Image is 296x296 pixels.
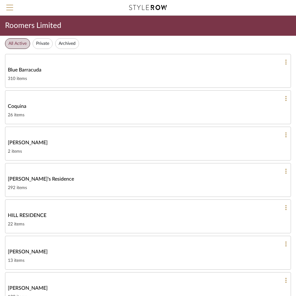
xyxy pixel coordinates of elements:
span: HILL RESIDENCE [8,212,46,219]
div: 26 items [8,111,288,119]
a: [PERSON_NAME]2 items [5,127,291,161]
a: [PERSON_NAME]13 items [5,236,291,270]
div: 310 items [8,75,288,82]
button: All Active [5,38,30,49]
div: Roomers Limited [5,21,291,31]
div: 292 items [8,184,288,192]
a: Coquina26 items [5,90,291,124]
span: Coquina [8,103,26,110]
span: [PERSON_NAME] [8,139,48,146]
a: Blue Barracuda310 items [5,54,291,88]
div: 13 items [8,257,288,264]
button: Private [33,38,53,49]
button: Archived [55,38,79,49]
span: [PERSON_NAME]'s Residence [8,175,74,183]
a: HILL RESIDENCE22 items [5,199,291,233]
div: 2 items [8,148,288,155]
span: Blue Barracuda [8,66,41,74]
span: [PERSON_NAME] [8,284,48,292]
a: [PERSON_NAME]'s Residence292 items [5,163,291,197]
span: [PERSON_NAME] [8,248,48,256]
div: 22 items [8,220,288,228]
